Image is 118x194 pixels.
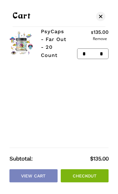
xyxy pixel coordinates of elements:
img: Psychedelic mushroom capsules with colorful illustrations. [9,32,33,55]
bdi: 135.00 [91,29,109,35]
span: $ [90,155,93,162]
bdi: 135.00 [90,155,109,162]
a: View cart [9,169,58,182]
span: Cart [13,13,31,20]
a: Remove PsyCaps - Far Out - 20 Count from cart [91,37,109,41]
a: PsyCaps - Far Out - 20 Count [41,28,66,58]
span: $ [91,30,93,35]
a: Checkout [61,169,109,182]
strong: Subtotal: [9,154,90,163]
input: Product quantity [87,49,98,59]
